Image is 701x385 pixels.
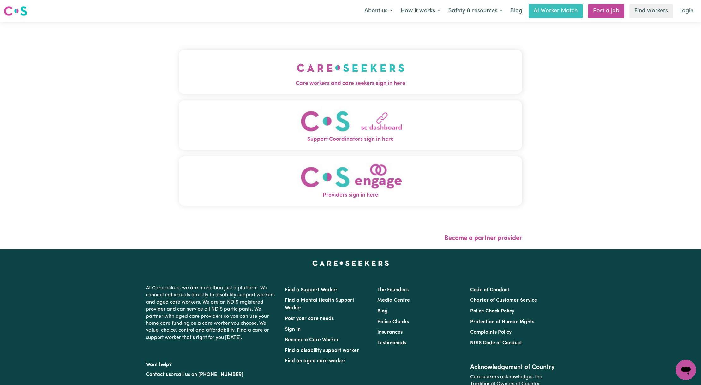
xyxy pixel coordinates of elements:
[588,4,624,18] a: Post a job
[377,298,410,303] a: Media Centre
[377,330,403,335] a: Insurances
[377,319,409,324] a: Police Checks
[470,319,534,324] a: Protection of Human Rights
[675,4,697,18] a: Login
[176,372,243,377] a: call us on [PHONE_NUMBER]
[377,309,388,314] a: Blog
[179,156,522,206] button: Providers sign in here
[179,50,522,94] button: Care workers and care seekers sign in here
[146,282,277,344] p: At Careseekers we are more than just a platform. We connect individuals directly to disability su...
[285,287,338,293] a: Find a Support Worker
[470,330,512,335] a: Complaints Policy
[285,316,334,321] a: Post your care needs
[179,100,522,150] button: Support Coordinators sign in here
[179,191,522,199] span: Providers sign in here
[529,4,583,18] a: AI Worker Match
[179,135,522,144] span: Support Coordinators sign in here
[377,341,406,346] a: Testimonials
[470,364,555,371] h2: Acknowledgement of Country
[470,287,509,293] a: Code of Conduct
[444,4,506,18] button: Safety & resources
[377,287,409,293] a: The Founders
[285,298,354,311] a: Find a Mental Health Support Worker
[470,341,522,346] a: NDIS Code of Conduct
[4,4,27,18] a: Careseekers logo
[444,235,522,241] a: Become a partner provider
[360,4,397,18] button: About us
[285,348,359,353] a: Find a disability support worker
[285,358,345,364] a: Find an aged care worker
[285,337,339,342] a: Become a Care Worker
[470,298,537,303] a: Charter of Customer Service
[146,369,277,381] p: or
[146,372,171,377] a: Contact us
[285,327,301,332] a: Sign In
[146,359,277,368] p: Want help?
[397,4,444,18] button: How it works
[179,80,522,88] span: Care workers and care seekers sign in here
[312,261,389,266] a: Careseekers home page
[676,360,696,380] iframe: Button to launch messaging window, conversation in progress
[629,4,673,18] a: Find workers
[470,309,514,314] a: Police Check Policy
[506,4,526,18] a: Blog
[4,5,27,17] img: Careseekers logo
